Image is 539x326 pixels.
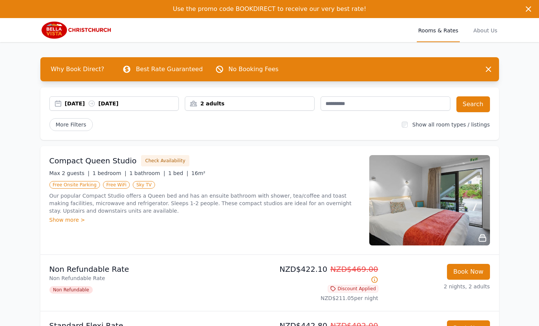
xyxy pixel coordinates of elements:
button: Book Now [447,264,490,280]
div: [DATE] [DATE] [65,100,179,107]
p: Best Rate Guaranteed [136,65,203,74]
span: Discount Applied [328,285,378,292]
p: Non Refundable Rate [49,274,267,282]
div: 2 adults [185,100,314,107]
p: Non Refundable Rate [49,264,267,274]
p: NZD$211.05 per night [273,294,378,302]
a: About Us [472,18,499,42]
a: Rooms & Rates [417,18,460,42]
img: Bella Vista Christchurch [40,21,113,39]
span: Max 2 guests | [49,170,90,176]
button: Check Availability [141,155,189,166]
button: Search [456,96,490,112]
p: Our popular Compact Studio offers a Queen bed and has an ensuite bathroom with shower, tea/coffee... [49,192,360,215]
span: 1 bedroom | [92,170,126,176]
span: Sky TV [133,181,155,189]
span: 1 bed | [168,170,188,176]
p: No Booking Fees [229,65,279,74]
div: Show more > [49,216,360,224]
span: 1 bathroom | [129,170,165,176]
p: NZD$422.10 [273,264,378,285]
span: Free WiFi [103,181,130,189]
span: Non Refundable [49,286,93,294]
h3: Compact Queen Studio [49,155,137,166]
span: 16m² [191,170,205,176]
span: NZD$469.00 [330,265,378,274]
span: Use the promo code BOOKDIRECT to receive our very best rate! [173,5,366,12]
label: Show all room types / listings [412,122,490,128]
p: 2 nights, 2 adults [384,283,490,290]
span: Free Onsite Parking [49,181,100,189]
span: Why Book Direct? [45,62,111,77]
span: More Filters [49,118,93,131]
